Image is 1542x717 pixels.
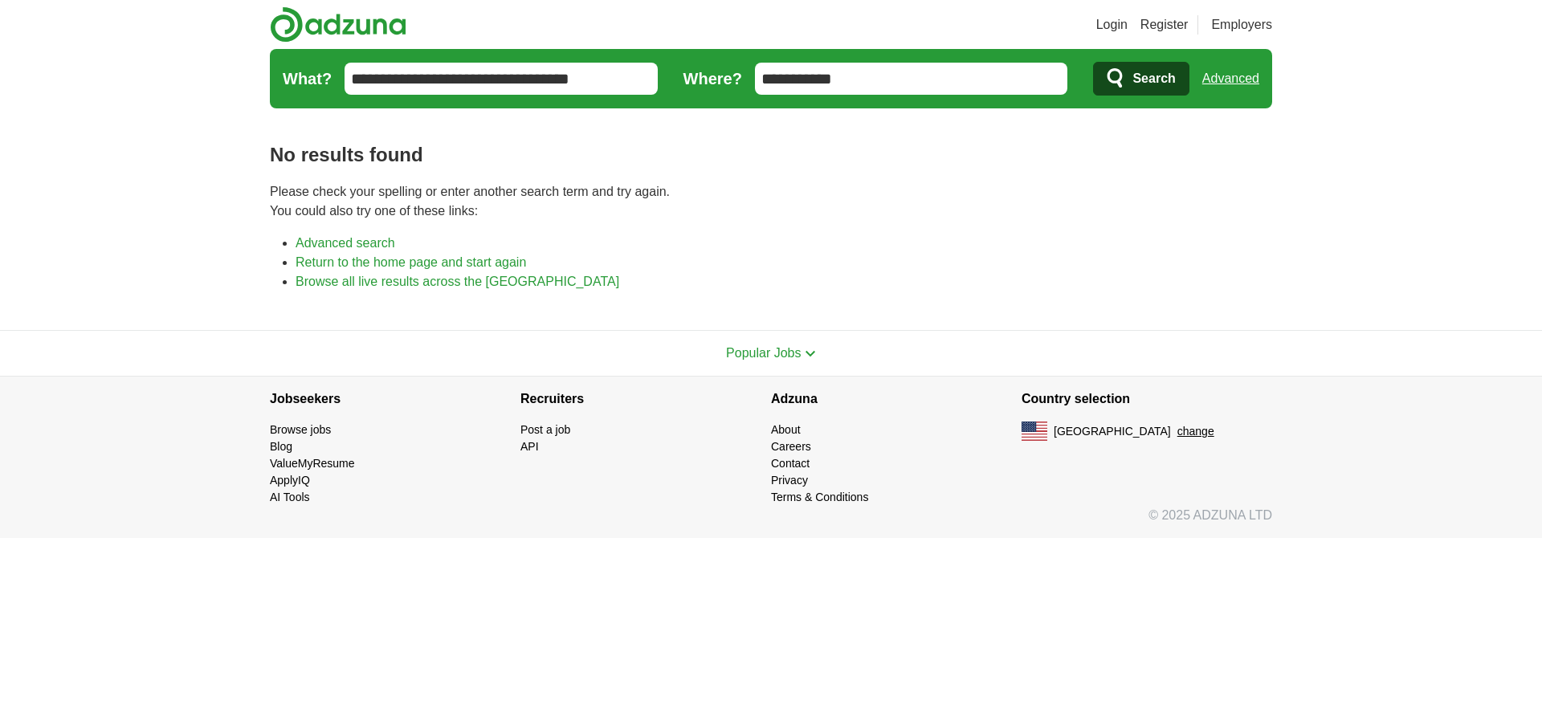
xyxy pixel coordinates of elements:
a: AI Tools [270,491,310,503]
a: Terms & Conditions [771,491,868,503]
img: toggle icon [805,350,816,357]
a: Return to the home page and start again [296,255,526,269]
img: US flag [1022,422,1047,441]
label: What? [283,67,332,91]
a: Post a job [520,423,570,436]
a: Advanced [1202,63,1259,95]
span: Search [1132,63,1175,95]
img: Adzuna logo [270,6,406,43]
a: Employers [1211,15,1272,35]
button: change [1177,423,1214,440]
h1: No results found [270,141,1272,169]
h4: Country selection [1022,377,1272,422]
span: Popular Jobs [726,346,801,360]
a: About [771,423,801,436]
a: ValueMyResume [270,457,355,470]
a: Login [1096,15,1128,35]
a: Advanced search [296,236,395,250]
a: API [520,440,539,453]
a: Contact [771,457,810,470]
p: Please check your spelling or enter another search term and try again. You could also try one of ... [270,182,1272,221]
label: Where? [683,67,742,91]
a: Privacy [771,474,808,487]
a: Blog [270,440,292,453]
a: Browse all live results across the [GEOGRAPHIC_DATA] [296,275,619,288]
a: ApplyIQ [270,474,310,487]
div: © 2025 ADZUNA LTD [257,506,1285,538]
a: Careers [771,440,811,453]
a: Register [1140,15,1189,35]
a: Browse jobs [270,423,331,436]
button: Search [1093,62,1189,96]
span: [GEOGRAPHIC_DATA] [1054,423,1171,440]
